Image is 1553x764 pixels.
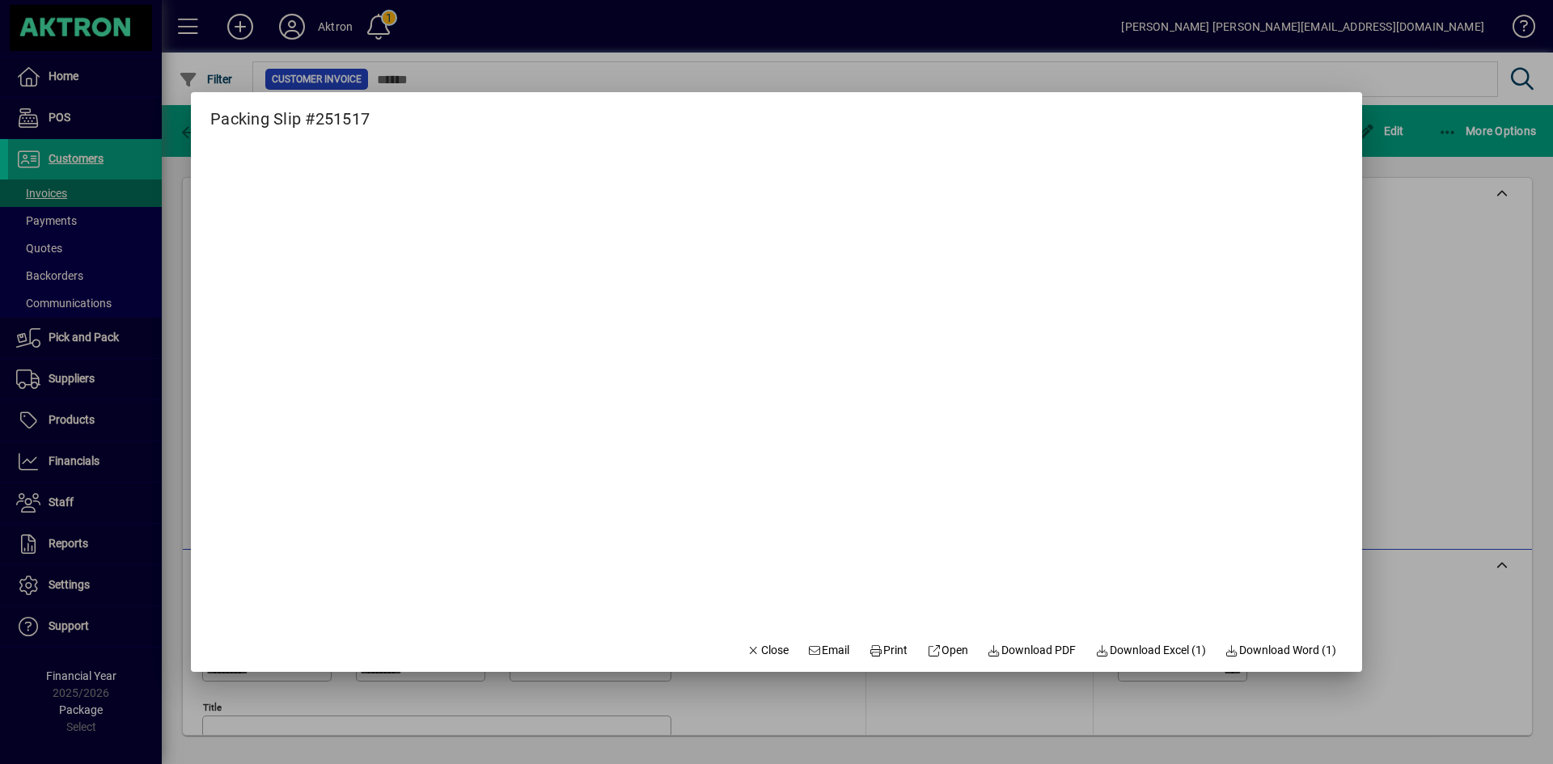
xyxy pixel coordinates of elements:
[191,92,389,132] h2: Packing Slip #251517
[927,642,968,659] span: Open
[1089,636,1212,665] button: Download Excel (1)
[1225,642,1337,659] span: Download Word (1)
[981,636,1083,665] a: Download PDF
[1095,642,1206,659] span: Download Excel (1)
[869,642,908,659] span: Print
[808,642,850,659] span: Email
[1219,636,1344,665] button: Download Word (1)
[747,642,789,659] span: Close
[988,642,1077,659] span: Download PDF
[802,636,857,665] button: Email
[740,636,795,665] button: Close
[920,636,975,665] a: Open
[862,636,914,665] button: Print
